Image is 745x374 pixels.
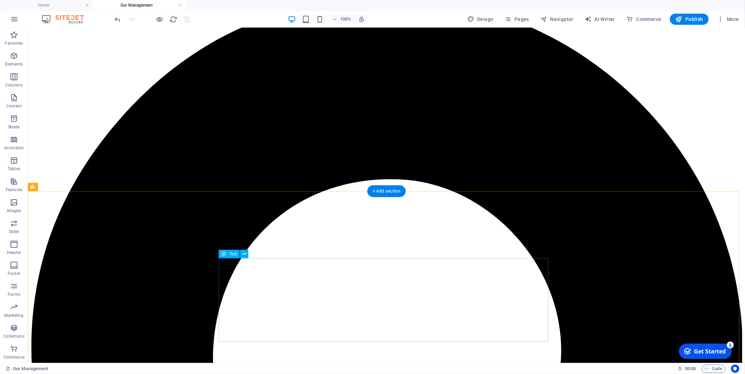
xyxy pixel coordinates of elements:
h4: Our Management [93,1,186,9]
span: Publish [675,16,703,23]
span: Design [467,16,494,23]
div: Get Started [19,7,51,14]
span: 00 00 [685,365,696,373]
button: AI Writer [582,14,618,25]
i: On resize automatically adjust zoom level to fit chosen device. [358,16,365,22]
p: Images [7,208,21,214]
span: Commerce [626,16,662,23]
p: Elements [5,61,23,67]
button: Click here to leave preview mode and continue editing [155,15,164,23]
div: Design (Ctrl+Alt+Y) [465,14,496,25]
h6: Session time [678,365,696,373]
button: reload [169,15,178,23]
div: Get Started 5 items remaining, 0% complete [4,3,57,18]
a: Click to cancel selection. Double-click to open Pages [6,365,48,373]
p: Tables [8,166,20,172]
p: Collections [3,334,24,339]
img: Editor Logo [40,15,93,23]
button: More [714,14,742,25]
button: Design [465,14,496,25]
div: 5 [52,1,59,8]
span: Code [705,365,722,373]
span: : [690,366,691,371]
button: Navigator [538,14,576,25]
p: Content [6,103,22,109]
span: Navigator [540,16,574,23]
p: Marketing [4,313,23,318]
p: Slider [9,229,20,234]
button: Publish [670,14,709,25]
button: Usercentrics [731,365,739,373]
p: Commerce [3,354,24,360]
p: Columns [5,82,23,88]
button: Pages [502,14,532,25]
span: AI Writer [585,16,615,23]
button: 100% [330,15,355,23]
span: Pages [505,16,529,23]
p: Boxes [8,124,20,130]
i: Undo: Change image (Ctrl+Z) [114,15,122,23]
h6: 100% [340,15,351,23]
p: Features [6,187,22,193]
p: Accordion [4,145,24,151]
button: Commerce [623,14,664,25]
button: undo [114,15,122,23]
span: Text [229,252,237,256]
button: Code [702,365,725,373]
span: More [717,16,739,23]
p: Favorites [5,40,23,46]
div: + Add section [367,185,406,197]
p: Footer [8,271,20,276]
p: Forms [8,292,20,297]
p: Header [7,250,21,255]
